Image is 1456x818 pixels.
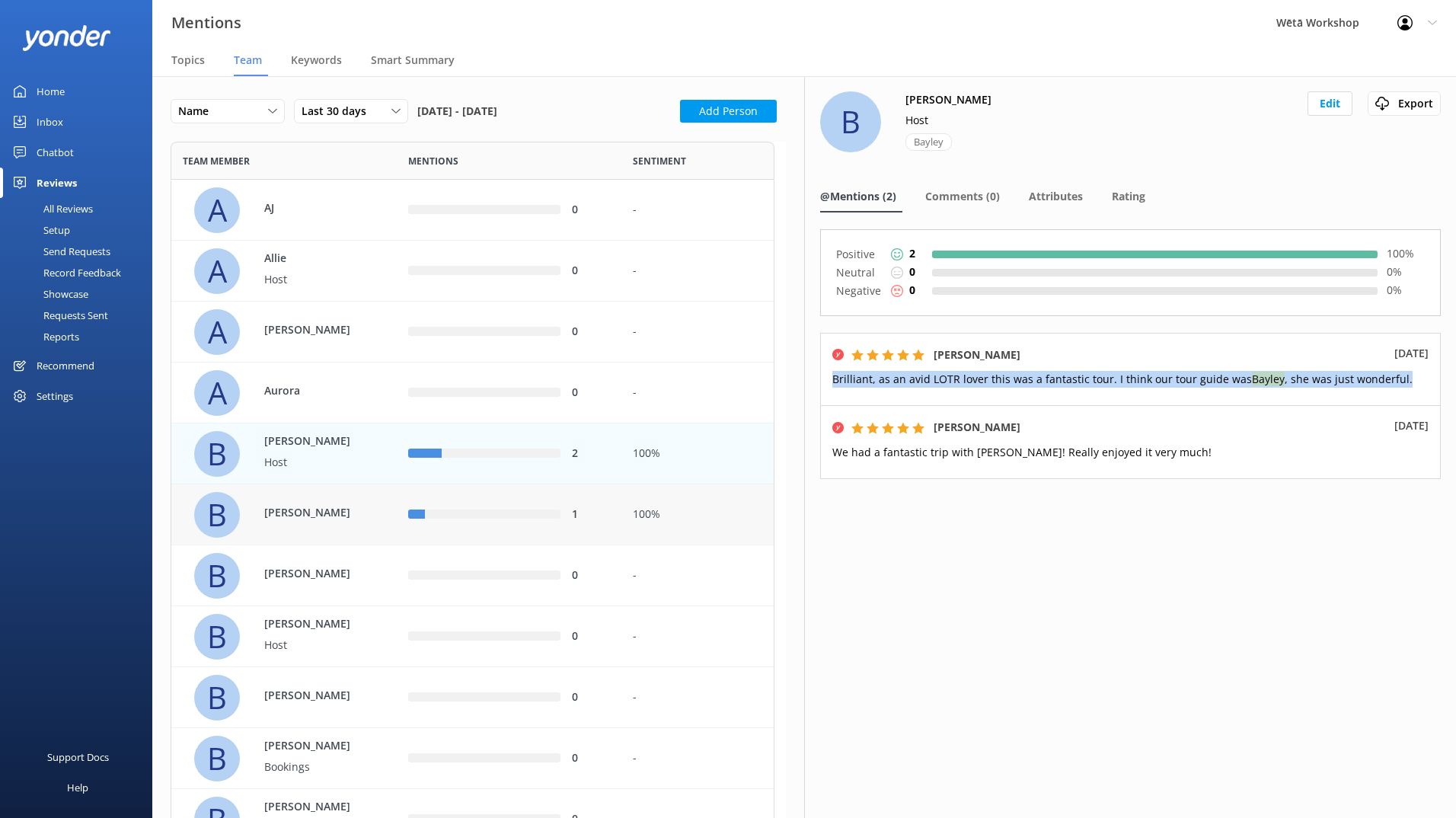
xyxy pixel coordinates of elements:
a: Showcase [9,283,152,305]
span: Brilliant, as an avid LOTR lover this was a fantastic tour. I think our tour guide was , she was ... [832,372,1413,386]
p: [PERSON_NAME] [264,738,363,755]
p: AJ [264,200,363,216]
div: 0 [572,750,610,767]
div: 2 [572,446,610,462]
p: 0 [909,264,915,280]
span: Comments (0) [925,189,1000,204]
button: Edit [1308,91,1352,116]
div: Help [67,772,88,803]
span: Name [178,103,218,120]
div: Setup [9,219,70,241]
h3: Mentions [171,11,241,35]
div: Settings [37,381,73,411]
div: row [171,302,774,363]
div: Recommend [37,350,94,381]
div: Inbox [37,107,63,137]
div: All Reviews [9,198,93,219]
p: Host [264,637,363,653]
div: B [194,736,240,781]
span: @Mentions (2) [820,189,896,204]
p: Host [905,112,928,129]
span: Last 30 days [302,103,375,120]
div: row [171,606,774,667]
div: 0 [572,628,610,645]
p: [PERSON_NAME] [264,504,363,521]
a: Send Requests [9,241,152,262]
span: Keywords [291,53,342,68]
div: A [194,309,240,355]
p: 2 [909,245,915,262]
div: 0 [572,567,610,584]
div: row [171,423,774,484]
div: Home [37,76,65,107]
div: Send Requests [9,241,110,262]
div: - [633,324,762,340]
span: [DATE] - [DATE] [417,99,497,123]
div: 0 [572,263,610,280]
p: Allie [264,251,363,267]
mark: Bayley [1252,372,1285,386]
div: 0 [572,324,610,340]
div: 100% [633,506,762,523]
div: 1 [572,506,610,523]
a: Record Feedback [9,262,152,283]
a: Setup [9,219,152,241]
p: Negative [836,282,882,300]
div: - [633,750,762,767]
div: row [171,667,774,728]
span: Rating [1112,189,1145,204]
div: row [171,363,774,423]
div: row [171,484,774,545]
div: B [194,553,240,599]
h5: [PERSON_NAME] [934,347,1020,363]
a: Reports [9,326,152,347]
span: Team [234,53,262,68]
p: 0 % [1387,282,1425,299]
img: yonder-white-logo.png [23,25,110,50]
span: We had a fantastic trip with [PERSON_NAME]! Really enjoyed it very much! [832,445,1212,459]
span: Attributes [1029,189,1083,204]
div: Record Feedback [9,262,121,283]
div: - [633,263,762,280]
p: [PERSON_NAME] [264,616,363,633]
div: Showcase [9,283,88,305]
div: 0 [572,202,610,219]
span: Smart Summary [371,53,455,68]
p: Aurora [264,382,363,399]
div: row [171,241,774,302]
p: [PERSON_NAME] [264,687,363,704]
div: A [194,370,240,416]
h4: [PERSON_NAME] [905,91,991,108]
div: B [194,492,240,538]
a: All Reviews [9,198,152,219]
p: Bookings [264,759,363,775]
p: Host [264,271,363,288]
div: row [171,728,774,789]
p: Neutral [836,264,882,282]
span: Topics [171,53,205,68]
span: Team member [183,154,250,168]
p: [DATE] [1394,345,1429,362]
div: B [820,91,881,152]
div: - [633,385,762,401]
p: [DATE] [1394,417,1429,434]
div: A [194,248,240,294]
p: 0 % [1387,264,1425,280]
button: Add Person [680,100,777,123]
div: B [194,431,240,477]
p: [PERSON_NAME] [264,321,363,338]
h5: [PERSON_NAME] [934,419,1020,436]
span: Mentions [408,154,458,168]
div: 0 [572,689,610,706]
p: 100 % [1387,245,1425,262]
div: Bayley [905,133,952,151]
p: [PERSON_NAME] [264,799,363,816]
div: B [194,614,240,660]
p: [PERSON_NAME] [264,565,363,582]
div: A [194,187,240,233]
div: Requests Sent [9,305,108,326]
div: Support Docs [47,742,109,772]
div: Reviews [37,168,77,198]
div: - [633,689,762,706]
div: B [194,675,240,721]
